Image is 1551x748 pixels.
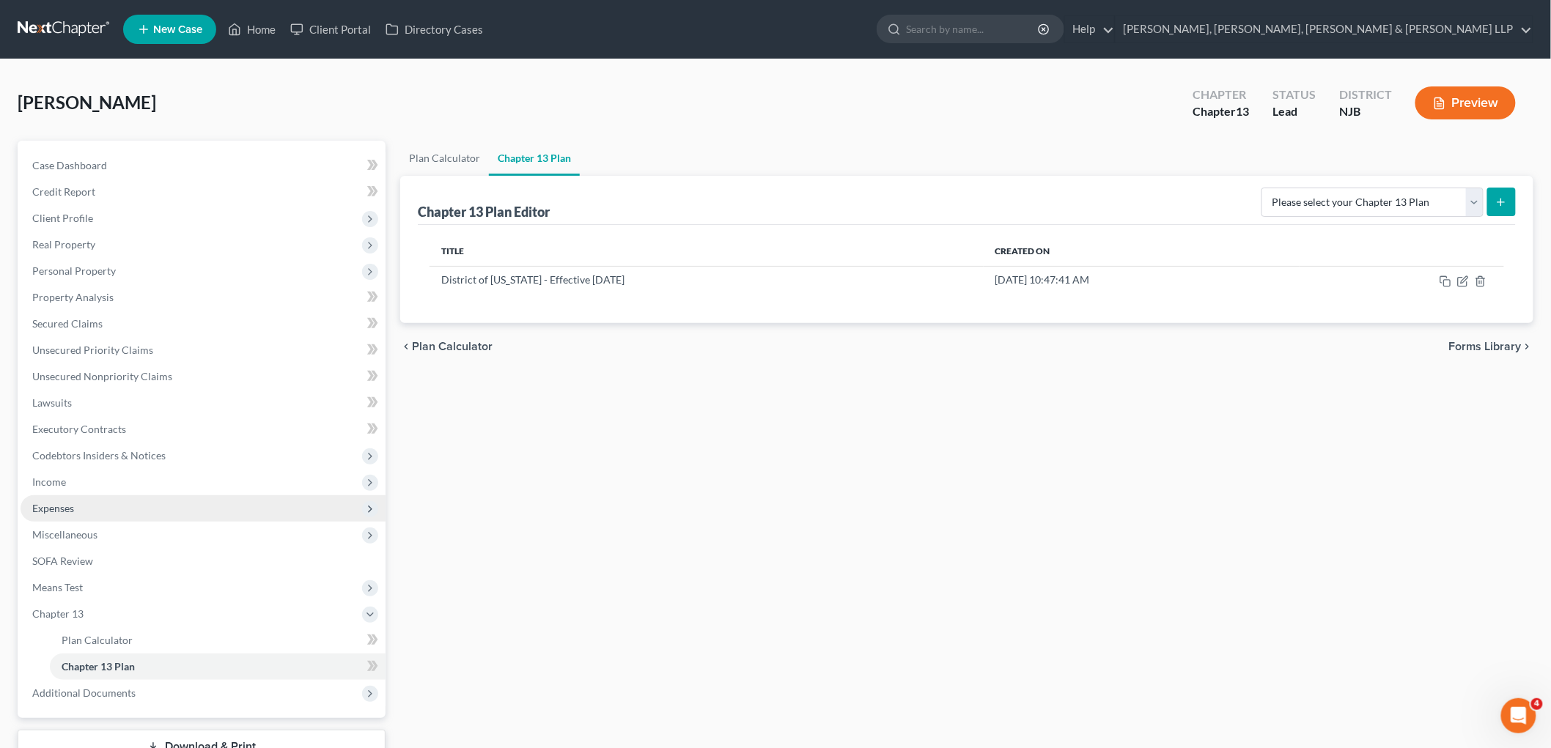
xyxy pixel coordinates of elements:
[984,266,1300,294] td: [DATE] 10:47:41 AM
[21,363,386,390] a: Unsecured Nonpriority Claims
[400,341,412,352] i: chevron_left
[21,179,386,205] a: Credit Report
[32,607,84,620] span: Chapter 13
[1116,16,1533,42] a: [PERSON_NAME], [PERSON_NAME], [PERSON_NAME] & [PERSON_NAME] LLP
[489,141,580,176] a: Chapter 13 Plan
[1272,86,1316,103] div: Status
[418,203,550,221] div: Chapter 13 Plan Editor
[1449,341,1533,352] button: Forms Library chevron_right
[32,344,153,356] span: Unsecured Priority Claims
[32,264,116,277] span: Personal Property
[32,475,66,488] span: Income
[21,284,386,311] a: Property Analysis
[32,581,83,593] span: Means Test
[21,548,386,574] a: SOFA Review
[1501,698,1536,733] iframe: Intercom live chat
[21,390,386,416] a: Lawsuits
[1531,698,1543,710] span: 4
[50,653,386,680] a: Chapter 13 Plan
[1193,86,1249,103] div: Chapter
[430,237,984,266] th: Title
[430,266,984,294] td: District of [US_STATE] - Effective [DATE]
[62,634,133,646] span: Plan Calculator
[984,237,1300,266] th: Created On
[400,141,489,176] a: Plan Calculator
[21,337,386,363] a: Unsecured Priority Claims
[21,152,386,179] a: Case Dashboard
[21,416,386,442] a: Executory Contracts
[32,370,172,382] span: Unsecured Nonpriority Claims
[1065,16,1114,42] a: Help
[1272,103,1316,120] div: Lead
[32,423,126,435] span: Executory Contracts
[153,24,202,35] span: New Case
[906,15,1040,42] input: Search by name...
[32,185,95,198] span: Credit Report
[1193,103,1249,120] div: Chapter
[32,291,114,303] span: Property Analysis
[32,555,93,567] span: SOFA Review
[32,396,72,409] span: Lawsuits
[21,311,386,337] a: Secured Claims
[1522,341,1533,352] i: chevron_right
[1236,104,1249,118] span: 13
[32,317,103,330] span: Secured Claims
[62,660,135,673] span: Chapter 13 Plan
[1339,86,1392,103] div: District
[412,341,493,352] span: Plan Calculator
[32,212,93,224] span: Client Profile
[32,686,136,699] span: Additional Documents
[1449,341,1522,352] span: Forms Library
[32,238,95,251] span: Real Property
[1415,86,1516,119] button: Preview
[32,502,74,514] span: Expenses
[32,159,107,171] span: Case Dashboard
[400,341,493,352] button: chevron_left Plan Calculator
[221,16,283,42] a: Home
[18,92,156,113] span: [PERSON_NAME]
[32,449,166,462] span: Codebtors Insiders & Notices
[283,16,378,42] a: Client Portal
[378,16,490,42] a: Directory Cases
[32,528,97,541] span: Miscellaneous
[50,627,386,653] a: Plan Calculator
[1339,103,1392,120] div: NJB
